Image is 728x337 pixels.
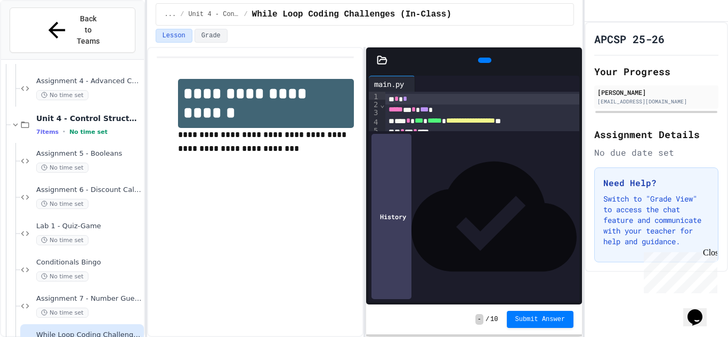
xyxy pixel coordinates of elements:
[475,314,483,325] span: -
[369,92,379,100] div: 1
[195,29,228,43] button: Grade
[371,134,411,299] div: History
[369,108,379,117] div: 3
[36,294,142,303] span: Assignment 7 - Number Guesser
[369,76,415,92] div: main.py
[252,8,451,21] span: While Loop Coding Challenges (In-Class)
[36,77,142,86] span: Assignment 4 - Advanced Calc
[180,10,184,19] span: /
[369,117,379,125] div: 4
[486,315,489,324] span: /
[36,163,88,173] span: No time set
[603,176,709,189] h3: Need Help?
[379,100,385,109] span: Fold line
[369,100,379,108] div: 2
[69,129,108,135] span: No time set
[369,78,409,90] div: main.py
[369,126,379,134] div: 5
[603,194,709,247] p: Switch to "Grade View" to access the chat feature and communicate with your teacher for help and ...
[36,222,142,231] span: Lab 1 - Quiz-Game
[10,7,135,53] button: Back to Teams
[36,199,88,209] span: No time set
[36,114,142,123] span: Unit 4 - Control Structures
[515,315,565,324] span: Submit Answer
[244,10,247,19] span: /
[36,308,88,318] span: No time set
[36,149,142,158] span: Assignment 5 - Booleans
[683,294,717,326] iframe: chat widget
[36,235,88,245] span: No time set
[597,87,715,97] div: [PERSON_NAME]
[597,98,715,106] div: [EMAIL_ADDRESS][DOMAIN_NAME]
[379,126,385,135] span: Fold line
[594,146,718,159] div: No due date set
[76,13,101,47] span: Back to Teams
[594,31,665,46] h1: APCSP 25-26
[36,258,142,267] span: Conditionals Bingo
[4,4,74,68] div: Chat with us now!Close
[156,29,192,43] button: Lesson
[640,248,717,293] iframe: chat widget
[165,10,176,19] span: ...
[36,186,142,195] span: Assignment 6 - Discount Calculator
[490,315,498,324] span: 10
[63,127,65,136] span: •
[594,127,718,142] h2: Assignment Details
[594,64,718,79] h2: Your Progress
[188,10,239,19] span: Unit 4 - Control Structures
[36,129,59,135] span: 7 items
[507,311,574,328] button: Submit Answer
[36,271,88,282] span: No time set
[36,90,88,100] span: No time set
